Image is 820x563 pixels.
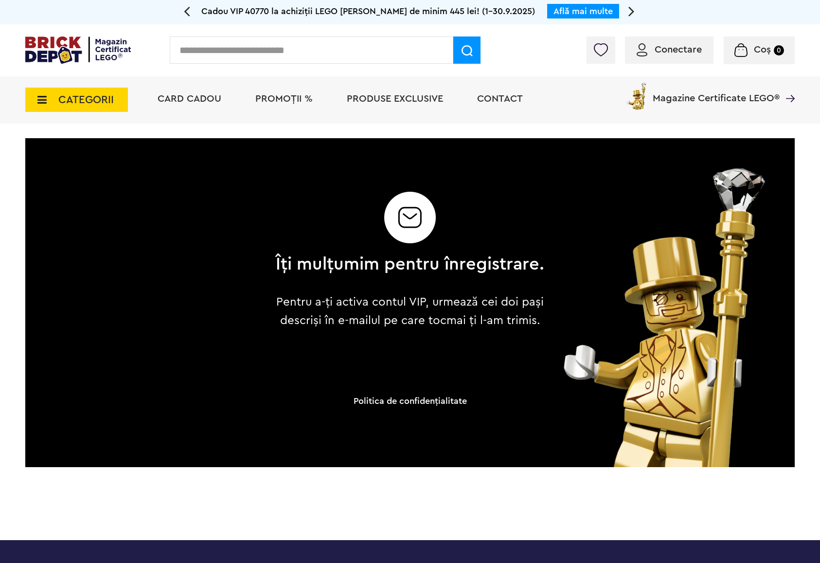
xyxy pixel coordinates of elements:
a: Card Cadou [158,94,221,104]
span: Coș [754,45,771,54]
a: Politica de confidenţialitate [354,397,467,405]
span: Magazine Certificate LEGO® [653,81,780,103]
span: Conectare [655,45,702,54]
a: Produse exclusive [347,94,443,104]
a: Conectare [637,45,702,54]
small: 0 [774,45,784,55]
span: Cadou VIP 40770 la achiziții LEGO [PERSON_NAME] de minim 445 lei! (1-30.9.2025) [201,7,535,16]
h2: Îți mulțumim pentru înregistrare. [276,255,545,273]
a: Magazine Certificate LEGO® [780,81,795,91]
a: Află mai multe [553,7,613,16]
a: Contact [477,94,523,104]
span: CATEGORII [58,94,114,105]
p: Pentru a-ți activa contul VIP, urmează cei doi pași descriși în e-mailul pe care tocmai ți l-am t... [268,293,552,330]
a: PROMOȚII % [255,94,313,104]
